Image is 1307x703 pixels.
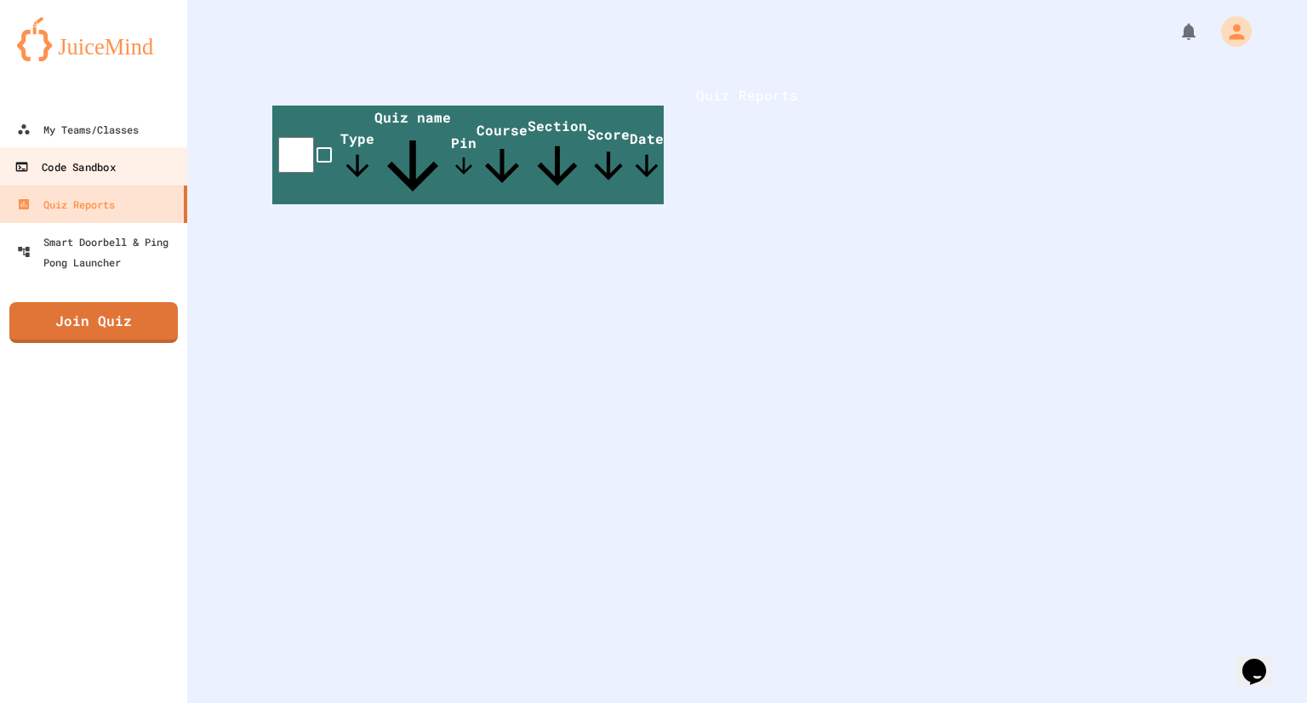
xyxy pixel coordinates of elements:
[451,134,477,179] span: Pin
[14,157,115,178] div: Code Sandbox
[340,129,374,183] span: Type
[17,119,139,140] div: My Teams/Classes
[477,121,528,191] span: Course
[1203,12,1256,51] div: My Account
[17,17,170,61] img: logo-orange.svg
[1236,635,1290,686] iframe: chat widget
[17,231,180,272] div: Smart Doorbell & Ping Pong Launcher
[587,125,630,187] span: Score
[630,129,664,183] span: Date
[528,117,587,196] span: Section
[9,302,178,343] a: Join Quiz
[278,137,314,173] input: select all desserts
[374,108,451,204] span: Quiz name
[17,194,115,214] div: Quiz Reports
[272,85,1222,106] h1: Quiz Reports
